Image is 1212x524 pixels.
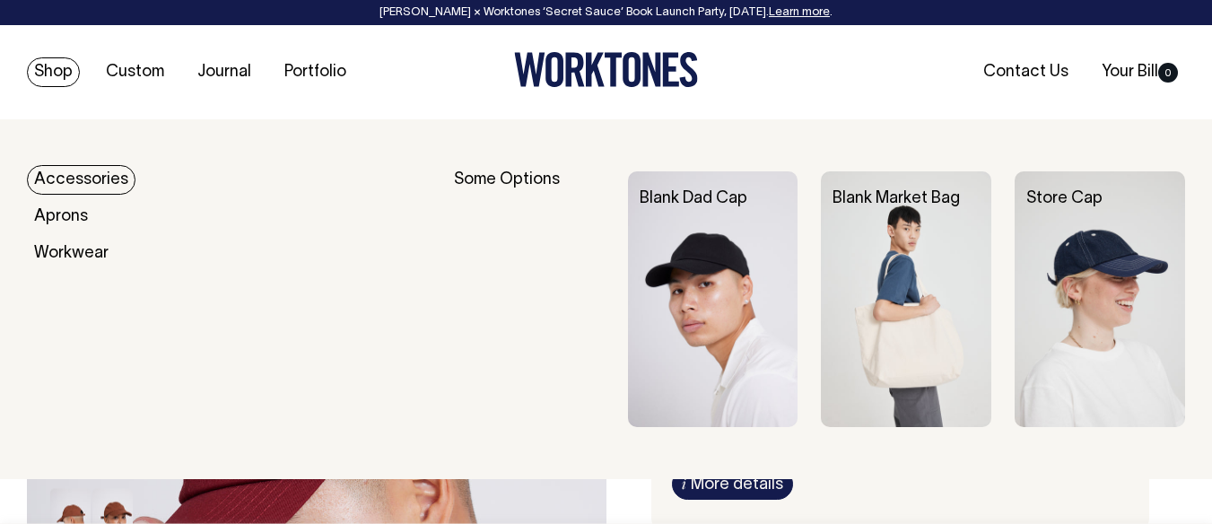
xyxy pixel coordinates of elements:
[1026,191,1103,206] a: Store Cap
[640,191,747,206] a: Blank Dad Cap
[821,171,991,427] img: Blank Market Bag
[99,57,171,87] a: Custom
[277,57,353,87] a: Portfolio
[682,474,686,493] span: i
[18,6,1194,19] div: [PERSON_NAME] × Worktones ‘Secret Sauce’ Book Launch Party, [DATE]. .
[190,57,258,87] a: Journal
[1015,171,1185,427] img: Store Cap
[454,171,605,427] div: Some Options
[769,7,830,18] a: Learn more
[628,171,798,427] img: Blank Dad Cap
[1158,63,1178,83] span: 0
[27,239,116,268] a: Workwear
[976,57,1076,87] a: Contact Us
[672,468,793,500] a: iMore details
[1094,57,1185,87] a: Your Bill0
[833,191,960,206] a: Blank Market Bag
[27,165,135,195] a: Accessories
[27,202,95,231] a: Aprons
[27,57,80,87] a: Shop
